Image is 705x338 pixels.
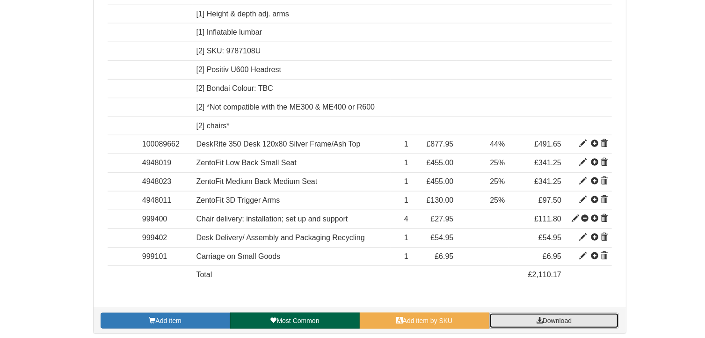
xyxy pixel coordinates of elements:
[196,47,261,55] span: [2] SKU: 9787108U
[138,135,193,154] td: 100089662
[538,196,561,204] span: £97.50
[427,177,454,185] span: £455.00
[403,317,453,324] span: Add item by SKU
[404,196,408,204] span: 1
[196,122,230,130] span: [2] chairs*
[196,215,348,223] span: Chair delivery; installation; set up and support
[196,159,297,167] span: ZentoFit Low Back Small Seat
[276,317,319,324] span: Most Common
[196,177,318,185] span: ZentoFit Medium Back Medium Seat
[435,252,453,260] span: £6.95
[196,103,375,111] span: [2] *Not compatible with the ME300 & ME400 or R600
[430,215,453,223] span: £27.95
[138,154,193,173] td: 4948019
[196,66,281,73] span: [2] Positiv U600 Headrest
[490,159,505,167] span: 25%
[138,247,193,266] td: 999101
[427,159,454,167] span: £455.00
[138,210,193,228] td: 999400
[196,140,361,148] span: DeskRite 350 Desk 120x80 Silver Frame/Ash Top
[490,140,505,148] span: 44%
[534,215,561,223] span: £111.80
[430,234,453,242] span: £54.95
[427,140,454,148] span: £877.95
[528,271,561,279] span: £2,110.17
[196,252,281,260] span: Carriage on Small Goods
[534,140,561,148] span: £491.65
[490,177,505,185] span: 25%
[155,317,181,324] span: Add item
[196,84,273,92] span: [2] Bondai Colour: TBC
[138,228,193,247] td: 999402
[138,191,193,210] td: 4948011
[404,159,408,167] span: 1
[196,10,289,18] span: [1] Height & depth adj. arms
[534,177,561,185] span: £341.25
[404,252,408,260] span: 1
[538,234,561,242] span: £54.95
[196,196,280,204] span: ZentoFit 3D Trigger Arms
[138,173,193,191] td: 4948023
[543,252,561,260] span: £6.95
[404,177,408,185] span: 1
[193,266,391,284] td: Total
[489,313,619,329] a: Download
[404,234,408,242] span: 1
[427,196,454,204] span: £130.00
[196,234,365,242] span: Desk Delivery/ Assembly and Packaging Recycling
[543,317,572,324] span: Download
[490,196,505,204] span: 25%
[404,215,408,223] span: 4
[534,159,561,167] span: £341.25
[196,28,262,36] span: [1] Inflatable lumbar
[404,140,408,148] span: 1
